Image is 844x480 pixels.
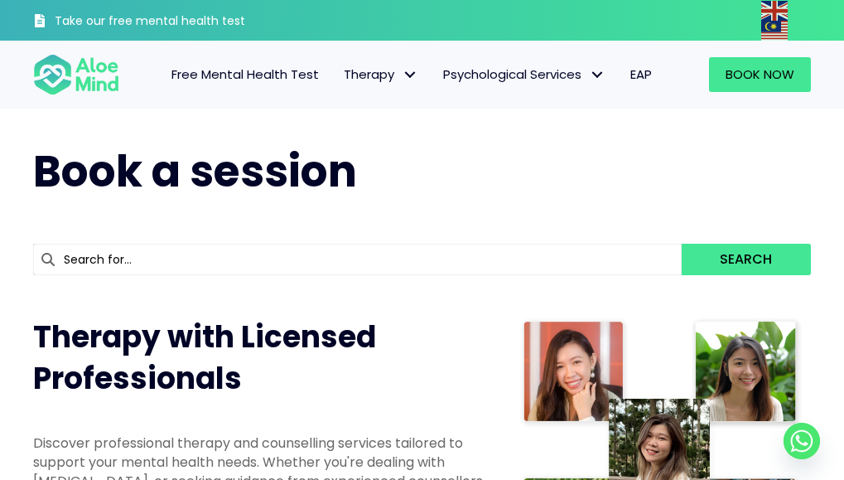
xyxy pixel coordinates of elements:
a: Book Now [709,57,811,92]
nav: Menu [136,57,664,92]
a: EAP [618,57,664,92]
span: Book Now [726,65,794,83]
h3: Take our free mental health test [55,13,272,30]
span: Free Mental Health Test [171,65,319,83]
span: Psychological Services [443,65,605,83]
img: Aloe mind Logo [33,53,119,96]
span: Therapy with Licensed Professionals [33,316,376,400]
img: en [761,1,788,21]
input: Search for... [33,244,682,275]
span: Book a session [33,141,357,201]
span: Psychological Services: submenu [586,63,610,87]
img: ms [761,21,788,41]
span: Therapy: submenu [398,63,422,87]
a: TherapyTherapy: submenu [331,57,431,92]
a: Take our free mental health test [33,4,272,41]
span: Therapy [344,65,418,83]
button: Search [682,244,812,275]
a: Psychological ServicesPsychological Services: submenu [431,57,618,92]
a: Malay [761,21,789,40]
span: EAP [630,65,652,83]
a: Whatsapp [784,423,820,459]
a: Free Mental Health Test [159,57,331,92]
